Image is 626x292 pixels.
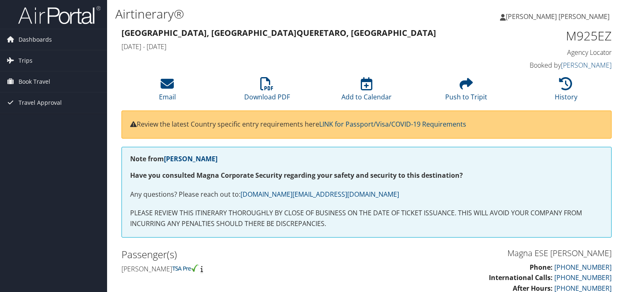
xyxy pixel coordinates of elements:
a: Download PDF [244,82,290,101]
a: Push to Tripit [445,82,487,101]
strong: Note from [130,154,217,163]
a: [DOMAIN_NAME][EMAIL_ADDRESS][DOMAIN_NAME] [241,190,399,199]
span: [PERSON_NAME] [PERSON_NAME] [506,12,610,21]
a: [PHONE_NUMBER] [554,263,612,272]
strong: Phone: [530,263,553,272]
img: tsa-precheck.png [172,264,199,272]
strong: International Calls: [489,273,553,282]
a: LINK for Passport/Visa/COVID-19 Requirements [319,120,466,129]
a: [PERSON_NAME] [561,61,612,70]
h4: [DATE] - [DATE] [121,42,486,51]
p: PLEASE REVIEW THIS ITINERARY THOROUGHLY BY CLOSE OF BUSINESS ON THE DATE OF TICKET ISSUANCE. THIS... [130,208,603,229]
strong: [GEOGRAPHIC_DATA], [GEOGRAPHIC_DATA] Queretaro, [GEOGRAPHIC_DATA] [121,27,436,38]
a: [PERSON_NAME] [PERSON_NAME] [500,4,618,29]
strong: Have you consulted Magna Corporate Security regarding your safety and security to this destination? [130,171,463,180]
h4: Booked by [498,61,612,70]
h4: [PERSON_NAME] [121,264,360,273]
img: airportal-logo.png [18,5,100,25]
a: Add to Calendar [341,82,392,101]
h3: Magna ESE [PERSON_NAME] [373,247,612,259]
span: Travel Approval [19,92,62,113]
span: Dashboards [19,29,52,50]
h1: Airtinerary® [115,5,450,23]
p: Review the latest Country specific entry requirements here [130,119,603,130]
a: [PERSON_NAME] [164,154,217,163]
a: History [555,82,577,101]
h1: M925EZ [498,27,612,45]
h2: Passenger(s) [121,247,360,261]
p: Any questions? Please reach out to: [130,189,603,200]
span: Trips [19,50,33,71]
span: Book Travel [19,71,50,92]
a: Email [159,82,176,101]
h4: Agency Locator [498,48,612,57]
a: [PHONE_NUMBER] [554,273,612,282]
